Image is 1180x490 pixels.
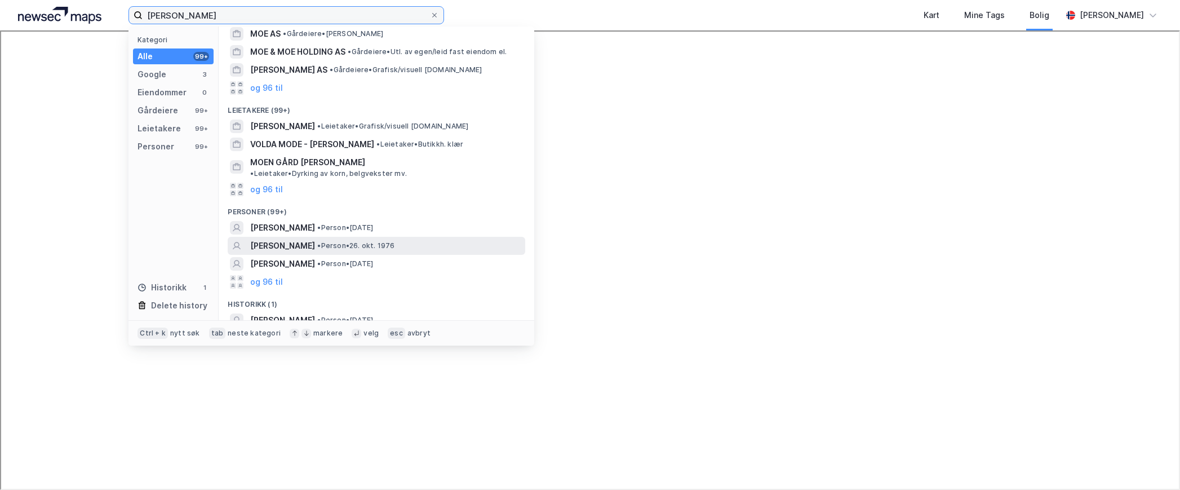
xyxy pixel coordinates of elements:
div: 99+ [193,124,209,133]
span: • [330,65,333,74]
div: Historikk [137,281,187,294]
span: Person • 26. okt. 1976 [317,241,394,250]
span: VOLDA MODE - [PERSON_NAME] [250,138,374,151]
div: Alle [137,50,153,63]
img: logo.a4113a55bc3d86da70a041830d287a7e.svg [18,7,101,24]
div: esc [388,328,405,339]
div: tab [209,328,226,339]
span: [PERSON_NAME] [250,120,315,133]
span: MOE & MOE HOLDING AS [250,45,345,59]
span: • [317,259,321,268]
div: Delete history [151,299,207,312]
div: 1 [200,283,209,292]
div: Ctrl + k [137,328,168,339]
span: • [376,140,380,148]
div: avbryt [407,329,431,338]
span: Person • [DATE] [317,259,373,268]
div: 99+ [193,52,209,61]
span: MOE AS [250,27,281,41]
div: Eiendommer [137,86,187,99]
div: 99+ [193,106,209,115]
span: • [283,29,286,38]
div: [PERSON_NAME] [1080,8,1144,22]
div: neste kategori [228,329,281,338]
button: og 96 til [250,81,283,95]
div: Historikk (1) [219,291,534,311]
span: • [317,241,321,250]
span: Gårdeiere • Utl. av egen/leid fast eiendom el. [348,47,507,56]
span: • [317,223,321,232]
button: og 96 til [250,275,283,289]
div: nytt søk [170,329,200,338]
div: markere [313,329,343,338]
span: Leietaker • Dyrking av korn, belgvekster mv. [250,169,407,178]
span: • [348,47,351,56]
span: Leietaker • Grafisk/visuell [DOMAIN_NAME] [317,122,468,131]
iframe: Chat Widget [1124,436,1180,490]
button: og 96 til [250,183,283,196]
div: 3 [200,70,209,79]
span: Person • [DATE] [317,316,373,325]
div: Personer [137,140,174,153]
span: Gårdeiere • Grafisk/visuell [DOMAIN_NAME] [330,65,482,74]
span: [PERSON_NAME] [250,221,315,235]
div: Leietakere (99+) [219,97,534,117]
span: [PERSON_NAME] [250,257,315,271]
span: Person • [DATE] [317,223,373,232]
span: • [317,316,321,324]
span: Leietaker • Butikkh. klær [376,140,463,149]
span: • [317,122,321,130]
div: Leietakere [137,122,181,135]
div: Mine Tags [964,8,1005,22]
span: Gårdeiere • [PERSON_NAME] [283,29,383,38]
div: Personer (99+) [219,198,534,219]
span: • [250,169,254,178]
span: [PERSON_NAME] [250,314,315,327]
div: 99+ [193,142,209,151]
span: [PERSON_NAME] AS [250,63,327,77]
input: Søk på adresse, matrikkel, gårdeiere, leietakere eller personer [143,7,430,24]
div: Gårdeiere [137,104,178,117]
div: Kategori [137,36,214,44]
div: Kontrollprogram for chat [1124,436,1180,490]
div: Bolig [1030,8,1049,22]
span: [PERSON_NAME] [250,239,315,253]
div: Google [137,68,166,81]
div: velg [363,329,379,338]
div: Kart [924,8,939,22]
span: MOEN GÅRD [PERSON_NAME] [250,156,365,169]
div: 0 [200,88,209,97]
